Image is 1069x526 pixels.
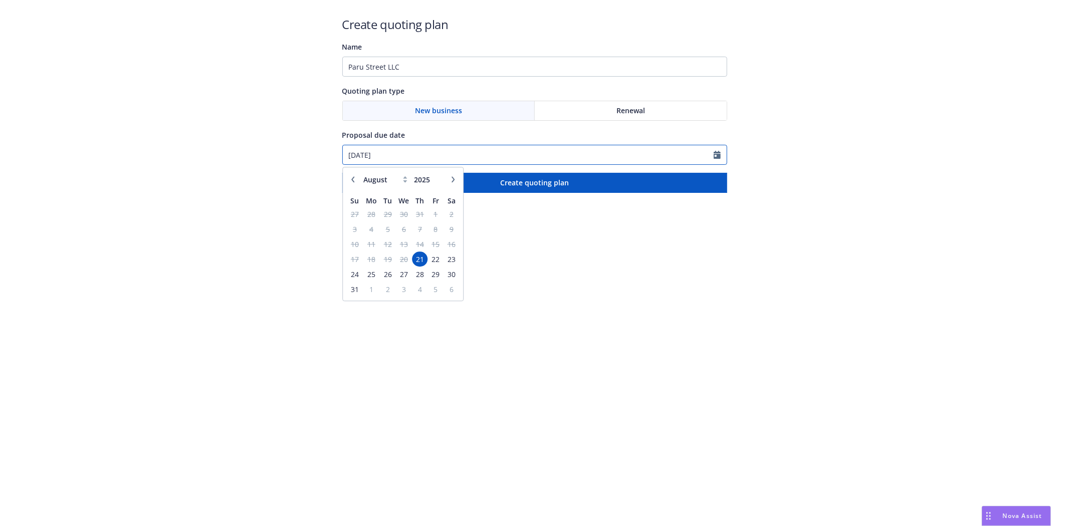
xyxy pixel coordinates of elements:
[412,206,427,221] td: 31
[413,268,426,281] span: 28
[381,208,394,220] span: 29
[428,282,444,297] td: 5
[616,105,645,116] span: Renewal
[342,130,405,140] span: Proposal due date
[383,196,392,205] span: Tu
[347,236,362,251] td: 10
[500,178,569,187] span: Create quoting plan
[396,253,411,266] span: 20
[395,251,412,267] td: 20
[444,282,459,297] td: 6
[429,238,443,250] span: 15
[445,208,458,220] span: 2
[342,57,727,77] input: Quoting plan name
[347,267,362,282] td: 24
[396,283,411,296] span: 3
[348,253,361,266] span: 17
[714,151,721,159] svg: Calendar
[363,206,380,221] td: 28
[364,283,379,296] span: 1
[348,223,361,235] span: 3
[413,253,426,266] span: 21
[429,268,443,281] span: 29
[415,105,462,116] span: New business
[444,236,459,251] td: 16
[444,267,459,282] td: 30
[412,236,427,251] td: 14
[381,283,394,296] span: 2
[429,283,443,296] span: 5
[342,173,727,193] button: Create quoting plan
[342,16,727,33] h1: Create quoting plan
[398,196,409,205] span: We
[366,196,377,205] span: Mo
[347,221,362,236] td: 3
[380,221,395,236] td: 5
[429,253,443,266] span: 22
[348,208,361,220] span: 27
[412,267,427,282] td: 28
[413,283,426,296] span: 4
[350,196,359,205] span: Su
[380,282,395,297] td: 2
[448,196,456,205] span: Sa
[429,223,443,235] span: 8
[347,282,362,297] td: 31
[380,251,395,267] td: 19
[395,267,412,282] td: 27
[396,223,411,235] span: 6
[348,238,361,250] span: 10
[444,206,459,221] td: 2
[364,253,379,266] span: 18
[433,196,439,205] span: Fr
[364,208,379,220] span: 28
[445,223,458,235] span: 9
[395,282,412,297] td: 3
[395,206,412,221] td: 30
[429,208,443,220] span: 1
[1003,511,1042,520] span: Nova Assist
[412,221,427,236] td: 7
[445,268,458,281] span: 30
[381,238,394,250] span: 12
[380,267,395,282] td: 26
[342,42,362,52] span: Name
[445,283,458,296] span: 6
[380,236,395,251] td: 12
[363,282,380,297] td: 1
[364,268,379,281] span: 25
[413,208,426,220] span: 31
[381,268,394,281] span: 26
[982,506,1051,526] button: Nova Assist
[381,223,394,235] span: 5
[363,236,380,251] td: 11
[428,267,444,282] td: 29
[428,236,444,251] td: 15
[364,238,379,250] span: 11
[343,145,714,164] input: MM/DD/YYYY
[982,506,995,525] div: Drag to move
[342,86,405,96] span: Quoting plan type
[381,253,394,266] span: 19
[396,238,411,250] span: 13
[412,282,427,297] td: 4
[444,251,459,267] td: 23
[412,251,427,267] td: 21
[363,251,380,267] td: 18
[380,206,395,221] td: 29
[395,221,412,236] td: 6
[363,267,380,282] td: 25
[415,196,424,205] span: Th
[413,223,426,235] span: 7
[395,236,412,251] td: 13
[363,221,380,236] td: 4
[347,206,362,221] td: 27
[348,268,361,281] span: 24
[413,238,426,250] span: 14
[396,268,411,281] span: 27
[364,223,379,235] span: 4
[428,221,444,236] td: 8
[444,221,459,236] td: 9
[428,251,444,267] td: 22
